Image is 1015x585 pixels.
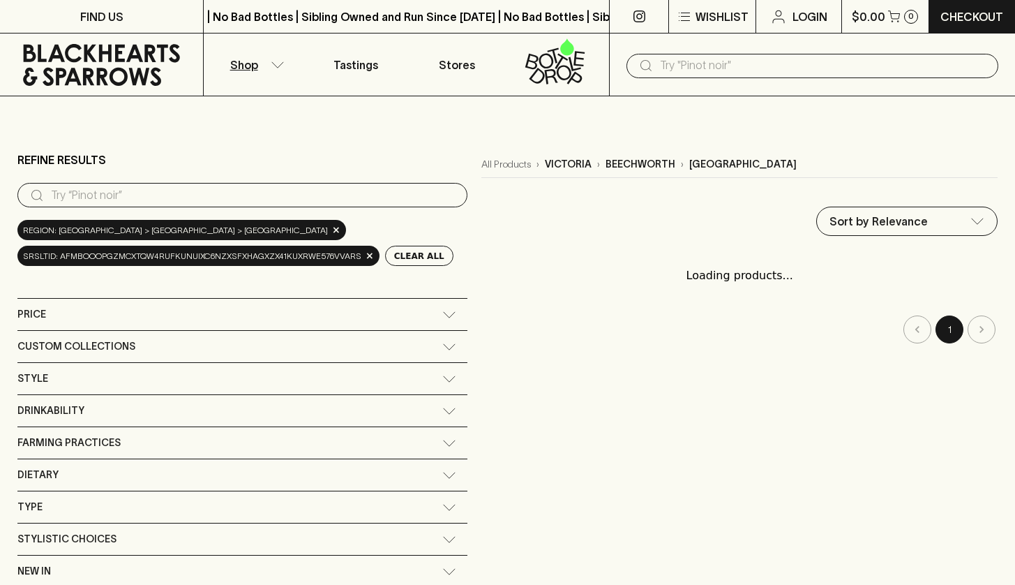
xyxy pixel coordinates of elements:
[230,57,258,73] p: Shop
[481,253,998,298] div: Loading products...
[17,402,84,420] span: Drinkability
[17,498,43,516] span: Type
[597,157,600,172] p: ›
[17,370,48,387] span: Style
[332,223,340,237] span: ×
[935,316,963,343] button: page 1
[407,34,508,96] a: Stores
[17,427,467,459] div: Farming Practices
[17,151,106,168] p: Refine Results
[908,13,914,20] p: 0
[23,223,328,237] span: region: [GEOGRAPHIC_DATA] > [GEOGRAPHIC_DATA] > [GEOGRAPHIC_DATA]
[333,57,378,73] p: Tastings
[660,54,987,77] input: Try "Pinot noir"
[606,157,675,172] p: beechworth
[17,491,467,523] div: Type
[536,157,539,172] p: ›
[17,338,135,355] span: Custom Collections
[366,249,374,263] span: ×
[17,434,121,452] span: Farming Practices
[80,8,123,25] p: FIND US
[852,8,885,25] p: $0.00
[17,466,59,484] span: Dietary
[817,207,997,235] div: Sort by Relevance
[792,8,827,25] p: Login
[17,395,467,427] div: Drinkability
[545,157,592,172] p: victoria
[829,213,928,230] p: Sort by Relevance
[17,299,467,330] div: Price
[204,34,305,96] button: Shop
[17,363,467,394] div: Style
[17,531,116,548] span: Stylistic Choices
[689,157,797,172] p: [GEOGRAPHIC_DATA]
[17,524,467,555] div: Stylistic Choices
[17,331,467,362] div: Custom Collections
[439,57,475,73] p: Stores
[17,563,51,580] span: New In
[23,249,361,263] span: srsltid: AfmBOooPGZMcXTQw4rufKunuixC6nZXsFXHAgxZx41KuXRwe576vVaRS
[17,459,467,491] div: Dietary
[696,8,749,25] p: Wishlist
[51,184,456,207] input: Try “Pinot noir”
[305,34,406,96] a: Tastings
[681,157,684,172] p: ›
[385,246,453,266] button: Clear All
[17,306,46,323] span: Price
[481,316,998,343] nav: pagination navigation
[940,8,1003,25] p: Checkout
[481,157,531,172] a: All Products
